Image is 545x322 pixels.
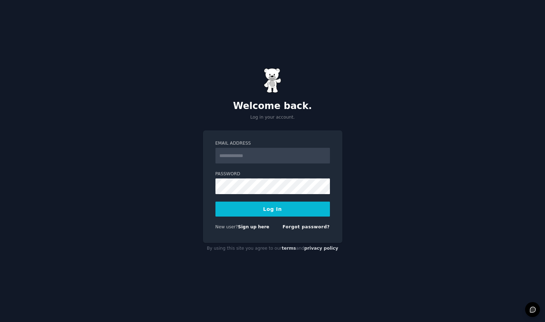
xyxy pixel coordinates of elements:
label: Email Address [215,140,330,147]
div: By using this site you agree to our and [203,243,342,254]
h2: Welcome back. [203,100,342,112]
span: New user? [215,224,238,229]
p: Log in your account. [203,114,342,121]
label: Password [215,171,330,177]
button: Log In [215,202,330,217]
a: Forgot password? [283,224,330,229]
img: Gummy Bear [264,68,282,93]
a: terms [282,246,296,251]
a: Sign up here [238,224,269,229]
a: privacy policy [304,246,338,251]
